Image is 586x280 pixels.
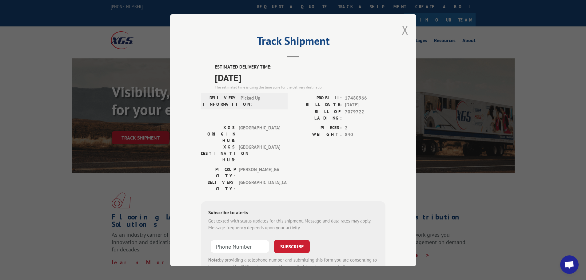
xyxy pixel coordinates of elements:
span: 17480966 [345,94,385,101]
div: by providing a telephone number and submitting this form you are consenting to be contacted by SM... [208,256,378,277]
span: [GEOGRAPHIC_DATA] [239,144,280,163]
label: PICKUP CITY: [201,166,236,179]
label: DELIVERY INFORMATION: [203,94,237,107]
button: Close modal [402,22,409,38]
span: 2 [345,124,385,131]
span: [GEOGRAPHIC_DATA] , CA [239,179,280,192]
div: Open chat [560,255,579,274]
label: BILL OF LADING: [293,108,342,121]
span: [DATE] [345,101,385,108]
span: [GEOGRAPHIC_DATA] [239,124,280,144]
div: Subscribe to alerts [208,208,378,217]
span: 840 [345,131,385,138]
label: DELIVERY CITY: [201,179,236,192]
span: 7079722 [345,108,385,121]
label: BILL DATE: [293,101,342,108]
label: XGS DESTINATION HUB: [201,144,236,163]
label: PIECES: [293,124,342,131]
label: ESTIMATED DELIVERY TIME: [215,64,385,71]
span: [DATE] [215,70,385,84]
button: SUBSCRIBE [274,240,310,253]
div: The estimated time is using the time zone for the delivery destination. [215,84,385,90]
span: [PERSON_NAME] , GA [239,166,280,179]
label: PROBILL: [293,94,342,101]
div: Get texted with status updates for this shipment. Message and data rates may apply. Message frequ... [208,217,378,231]
label: WEIGHT: [293,131,342,138]
strong: Note: [208,257,219,262]
h2: Track Shipment [201,37,385,48]
label: XGS ORIGIN HUB: [201,124,236,144]
span: Picked Up [241,94,282,107]
input: Phone Number [211,240,269,253]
